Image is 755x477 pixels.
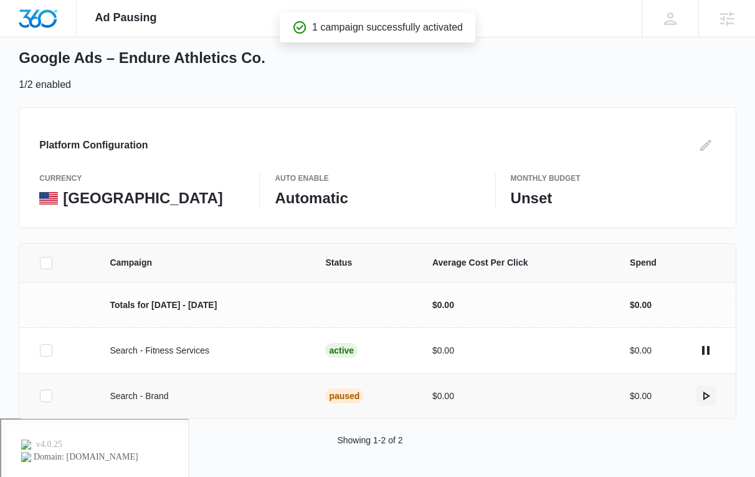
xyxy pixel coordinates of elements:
h1: Google Ads – Endure Athletics Co. [19,49,265,67]
p: $0.00 [630,390,652,403]
img: tab_keywords_by_traffic_grey.svg [124,72,134,82]
p: Automatic [275,189,480,208]
img: tab_domain_overview_orange.svg [34,72,44,82]
div: Paused [325,388,363,403]
span: Ad Pausing [95,11,157,24]
p: [GEOGRAPHIC_DATA] [63,189,222,208]
img: United States [39,192,58,205]
p: Showing 1-2 of 2 [337,434,402,447]
span: Campaign [110,256,295,269]
div: Domain: [DOMAIN_NAME] [32,32,137,42]
p: $0.00 [432,390,600,403]
span: Average Cost Per Click [432,256,600,269]
div: Domain Overview [47,74,112,82]
div: Active [325,343,358,358]
p: 1/2 enabled [19,77,71,92]
p: 1 campaign successfully activated [312,20,463,35]
p: Totals for [DATE] - [DATE] [110,299,295,312]
img: website_grey.svg [20,32,30,42]
p: $0.00 [432,344,600,357]
p: Search - Brand [110,390,295,403]
p: Unset [511,189,716,208]
button: actions.activate [696,386,716,406]
p: currency [39,173,244,184]
p: Auto Enable [275,173,480,184]
p: Search - Fitness Services [110,344,295,357]
p: $0.00 [630,344,652,357]
p: $0.00 [432,299,600,312]
h3: Platform Configuration [39,138,148,153]
p: Monthly Budget [511,173,716,184]
div: Keywords by Traffic [138,74,210,82]
p: $0.00 [630,299,652,312]
img: logo_orange.svg [20,20,30,30]
div: v 4.0.25 [35,20,61,30]
span: Spend [630,256,716,269]
span: Status [325,256,402,269]
button: Edit [696,135,716,155]
button: actions.pause [696,340,716,360]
